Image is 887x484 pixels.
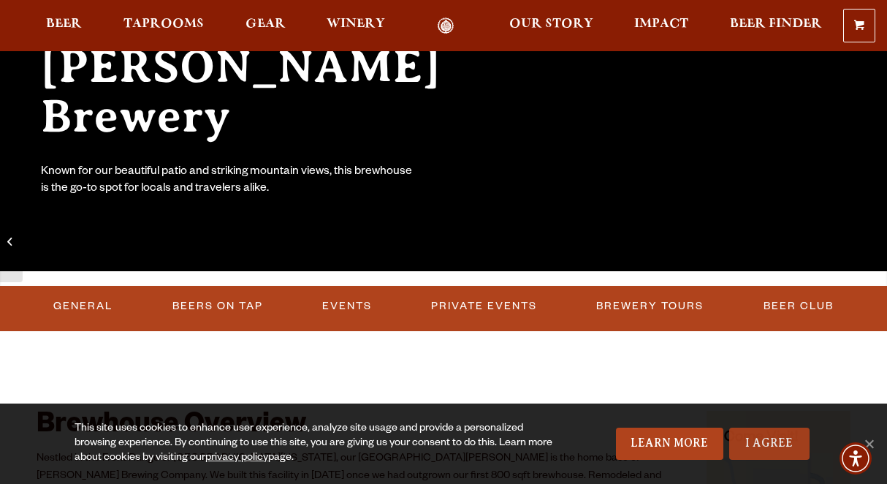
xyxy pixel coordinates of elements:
[114,18,213,34] a: Taprooms
[245,18,286,30] span: Gear
[840,442,872,474] div: Accessibility Menu
[123,18,204,30] span: Taprooms
[167,290,269,323] a: Beers on Tap
[425,290,543,323] a: Private Events
[634,18,688,30] span: Impact
[75,422,563,466] div: This site uses cookies to enhance user experience, analyze site usage and provide a personalized ...
[730,18,822,30] span: Beer Finder
[500,18,603,34] a: Our Story
[625,18,698,34] a: Impact
[720,18,831,34] a: Beer Finder
[47,290,118,323] a: General
[729,428,810,460] a: I Agree
[205,453,268,464] a: privacy policy
[37,18,91,34] a: Beer
[46,18,82,30] span: Beer
[317,18,395,34] a: Winery
[590,290,709,323] a: Brewery Tours
[236,18,295,34] a: Gear
[41,165,415,198] div: Known for our beautiful patio and striking mountain views, this brewhouse is the go-to spot for l...
[418,18,473,34] a: Odell Home
[316,290,378,323] a: Events
[758,290,840,323] a: Beer Club
[327,18,385,30] span: Winery
[616,428,723,460] a: Learn More
[509,18,593,30] span: Our Story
